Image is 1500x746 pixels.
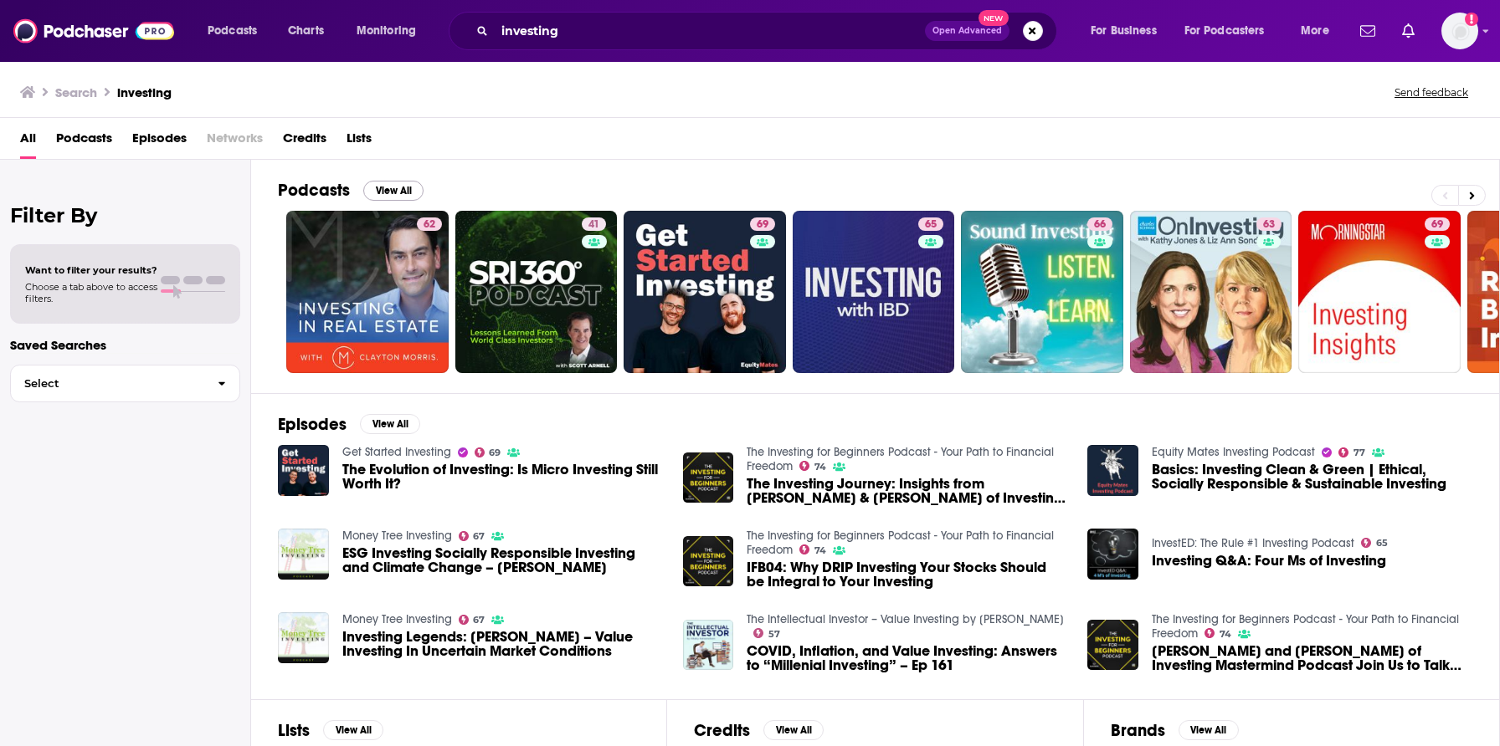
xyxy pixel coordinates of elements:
span: Charts [288,19,324,43]
button: Open AdvancedNew [925,21,1009,41]
img: Podchaser - Follow, Share and Rate Podcasts [13,15,174,47]
img: The Investing Journey: Insights from Jeff & Jason of Investing Unscripted [683,452,734,503]
a: Basics: Investing Clean & Green | Ethical, Socially Responsible & Sustainable Investing [1152,462,1472,491]
span: Want to filter your results? [25,264,157,276]
span: 74 [814,547,826,554]
span: Networks [207,125,263,159]
a: The Investing for Beginners Podcast - Your Path to Financial Freedom [747,445,1054,473]
a: InvestED: The Rule #1 Investing Podcast [1152,536,1354,550]
a: Get Started Investing [342,445,451,459]
span: 69 [757,217,768,233]
img: Investing Legends: Steven Bregman – Value Investing In Uncertain Market Conditions [278,612,329,663]
a: 65 [1361,538,1388,548]
button: Send feedback [1390,85,1473,100]
span: Logged in as melrosepr [1441,13,1478,49]
button: open menu [1079,18,1178,44]
span: Select [11,378,204,389]
h2: Credits [694,720,750,741]
span: For Business [1091,19,1157,43]
h2: Filter By [10,203,240,227]
img: Michelle Marki and Signe Lonholdt of Investing Mastermind Podcast Join Us to Talk Value Investing [1087,620,1138,671]
span: The Evolution of Investing: Is Micro Investing Still Worth It? [342,462,663,491]
svg: Add a profile image [1465,13,1478,26]
h3: Search [55,84,97,100]
a: Investing Q&A: Four Ms of Investing [1087,529,1138,580]
span: 69 [489,449,501,457]
a: 69 [624,211,786,373]
p: Saved Searches [10,337,240,353]
a: Credits [283,125,326,159]
a: Investing Q&A: Four Ms of Investing [1152,554,1386,568]
button: open menu [1174,18,1289,44]
img: ESG Investing Socially Responsible Investing and Climate Change – Dale Wannen [278,529,329,580]
button: Select [10,365,240,402]
span: 67 [473,533,485,540]
a: 41 [582,217,606,231]
a: 69 [1425,217,1450,231]
span: 74 [1220,631,1231,638]
a: 74 [799,461,826,471]
button: open menu [196,18,279,44]
a: All [20,125,36,159]
a: EpisodesView All [278,414,420,435]
a: Show notifications dropdown [1354,17,1382,45]
span: 77 [1354,449,1365,457]
a: Lists [347,125,372,159]
a: 62 [286,211,449,373]
span: 41 [588,217,599,233]
img: IFB04: Why DRIP Investing Your Stocks Should be Integral to Your Investing [683,536,734,587]
span: New [979,10,1009,26]
img: COVID, Inflation, and Value Investing: Answers to “Millenial Investing” – Ep 161 [683,620,734,671]
button: View All [1179,720,1239,740]
span: 74 [814,463,826,471]
a: Michelle Marki and Signe Lonholdt of Investing Mastermind Podcast Join Us to Talk Value Investing [1152,644,1472,672]
a: The Investing Journey: Insights from Jeff & Jason of Investing Unscripted [747,477,1067,505]
a: Money Tree Investing [342,529,452,543]
a: Charts [277,18,334,44]
a: 69 [1298,211,1461,373]
button: View All [363,181,424,201]
span: ESG Investing Socially Responsible Investing and Climate Change – [PERSON_NAME] [342,546,663,575]
a: Equity Mates Investing Podcast [1152,445,1315,459]
h3: investing [117,84,172,100]
a: Basics: Investing Clean & Green | Ethical, Socially Responsible & Sustainable Investing [1087,445,1138,496]
a: Episodes [132,125,187,159]
span: More [1301,19,1329,43]
span: 62 [424,217,435,233]
button: View All [323,720,383,740]
span: 57 [768,631,780,638]
a: IFB04: Why DRIP Investing Your Stocks Should be Integral to Your Investing [747,560,1067,589]
button: open menu [1289,18,1350,44]
span: 65 [1376,539,1388,547]
a: 66 [1087,217,1112,231]
button: View All [763,720,824,740]
h2: Lists [278,720,310,741]
span: Podcasts [208,19,257,43]
input: Search podcasts, credits, & more... [495,18,925,44]
h2: Brands [1111,720,1165,741]
h2: Podcasts [278,180,350,201]
a: Money Tree Investing [342,612,452,626]
a: COVID, Inflation, and Value Investing: Answers to “Millenial Investing” – Ep 161 [747,644,1067,672]
span: Investing Legends: [PERSON_NAME] – Value Investing In Uncertain Market Conditions [342,630,663,658]
a: 67 [459,615,485,625]
a: 67 [459,531,485,541]
span: 69 [1431,217,1443,233]
span: The Investing Journey: Insights from [PERSON_NAME] & [PERSON_NAME] of Investing Unscripted [747,477,1067,505]
a: 57 [753,628,780,638]
a: Podcasts [56,125,112,159]
span: Open Advanced [932,27,1002,35]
